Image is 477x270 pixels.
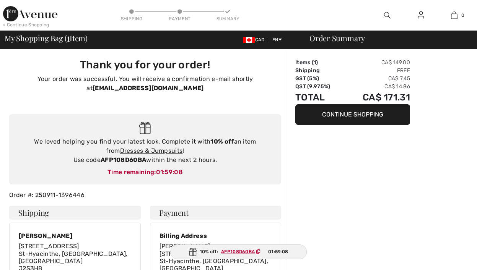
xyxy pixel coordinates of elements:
[221,249,255,254] ins: AFP108D60BA
[150,206,282,220] h4: Payment
[101,156,146,163] strong: AFP108D60BA
[3,6,57,21] img: 1ère Avenue
[120,15,143,22] div: Shipping
[9,206,141,220] h4: Shipping
[160,243,210,250] span: [PERSON_NAME]
[243,37,268,42] span: CAD
[139,122,151,134] img: Gift.svg
[295,74,344,82] td: GST (5%)
[217,15,239,22] div: Summary
[412,11,430,20] a: Sign In
[19,232,131,239] div: [PERSON_NAME]
[17,137,274,165] div: We loved helping you find your latest look. Complete it with an item from ! Use code within the n...
[418,11,424,20] img: My Info
[295,58,344,66] td: Items ( )
[17,168,274,177] div: Time remaining:
[384,11,391,20] img: search the website
[5,34,88,42] span: My Shopping Bag ( Item)
[14,58,277,71] h3: Thank you for your order!
[268,248,288,255] span: 01:59:08
[295,104,410,125] button: Continue Shopping
[168,15,191,22] div: Payment
[344,91,410,104] td: CA$ 171.31
[344,74,410,82] td: CA$ 7.45
[210,138,234,145] strong: 10% off
[5,191,286,200] div: Order #: 250911-1396446
[14,74,277,93] p: Your order was successful. You will receive a confirmation e-mail shortly at
[189,248,197,256] img: Gift.svg
[344,58,410,66] td: CA$ 149.00
[451,11,457,20] img: My Bag
[295,82,344,91] td: QST (9.975%)
[170,244,307,259] div: 10% off:
[93,84,203,92] strong: [EMAIL_ADDRESS][DOMAIN_NAME]
[300,34,472,42] div: Order Summary
[314,59,316,66] span: 1
[344,82,410,91] td: CA$ 14.86
[295,91,344,104] td: Total
[156,168,183,176] span: 01:59:08
[295,66,344,74] td: Shipping
[461,12,464,19] span: 0
[120,147,183,154] a: Dresses & Jumpsuits
[438,11,470,20] a: 0
[67,32,70,42] span: 1
[344,66,410,74] td: Free
[160,232,272,239] div: Billing Address
[272,37,282,42] span: EN
[3,21,49,28] div: < Continue Shopping
[243,37,255,43] img: Canadian Dollar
